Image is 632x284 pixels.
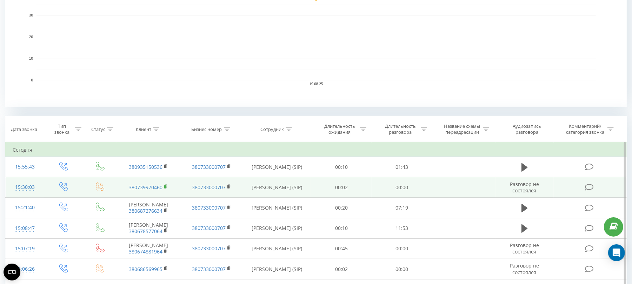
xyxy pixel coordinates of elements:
div: 15:06:26 [13,262,37,276]
text: 10 [29,57,33,61]
td: 01:43 [372,157,432,177]
td: 11:53 [372,218,432,238]
a: 380733000707 [192,164,226,170]
td: 00:00 [372,259,432,279]
td: [PERSON_NAME] (SIP) [243,238,311,259]
td: Сегодня [6,143,627,157]
a: 380733000707 [192,245,226,252]
td: 00:10 [311,218,372,238]
div: Статус [91,126,105,132]
div: Сотрудник [260,126,284,132]
a: 380686569965 [129,266,162,272]
div: Open Intercom Messenger [608,244,625,261]
a: 380678577064 [129,228,162,235]
text: 19.08.25 [310,82,323,86]
div: 15:55:43 [13,160,37,174]
a: 380739970460 [129,184,162,191]
div: Длительность разговора [381,123,419,135]
a: 380687276634 [129,207,162,214]
td: [PERSON_NAME] (SIP) [243,218,311,238]
td: 00:00 [372,177,432,198]
div: Название схемы переадресации [444,123,481,135]
div: 15:08:47 [13,222,37,235]
td: 00:02 [311,259,372,279]
td: 00:02 [311,177,372,198]
div: 15:07:19 [13,242,37,256]
a: 380733000707 [192,225,226,231]
td: [PERSON_NAME] [117,198,180,218]
text: 30 [29,14,33,18]
td: [PERSON_NAME] (SIP) [243,157,311,177]
td: 00:10 [311,157,372,177]
span: Разговор не состоялся [510,262,539,275]
text: 0 [31,78,33,82]
td: 00:20 [311,198,372,218]
div: Бизнес номер [192,126,222,132]
div: 15:21:40 [13,201,37,214]
div: 15:30:03 [13,180,37,194]
td: 00:00 [372,238,432,259]
button: Open CMP widget [4,264,20,280]
td: 00:45 [311,238,372,259]
a: 380733000707 [192,184,226,191]
a: 380674881964 [129,248,162,255]
td: [PERSON_NAME] [117,218,180,238]
a: 380733000707 [192,204,226,211]
div: Аудиозапись разговора [504,123,550,135]
a: 380935150536 [129,164,162,170]
span: Разговор не состоялся [510,181,539,194]
span: Разговор не состоялся [510,242,539,255]
div: Тип звонка [51,123,73,135]
td: [PERSON_NAME] (SIP) [243,177,311,198]
div: Комментарий/категория звонка [565,123,606,135]
div: Дата звонка [11,126,37,132]
a: 380733000707 [192,266,226,272]
td: [PERSON_NAME] (SIP) [243,259,311,279]
td: 07:19 [372,198,432,218]
td: [PERSON_NAME] [117,238,180,259]
div: Клиент [136,126,151,132]
text: 20 [29,35,33,39]
td: [PERSON_NAME] (SIP) [243,198,311,218]
div: Длительность ожидания [321,123,358,135]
